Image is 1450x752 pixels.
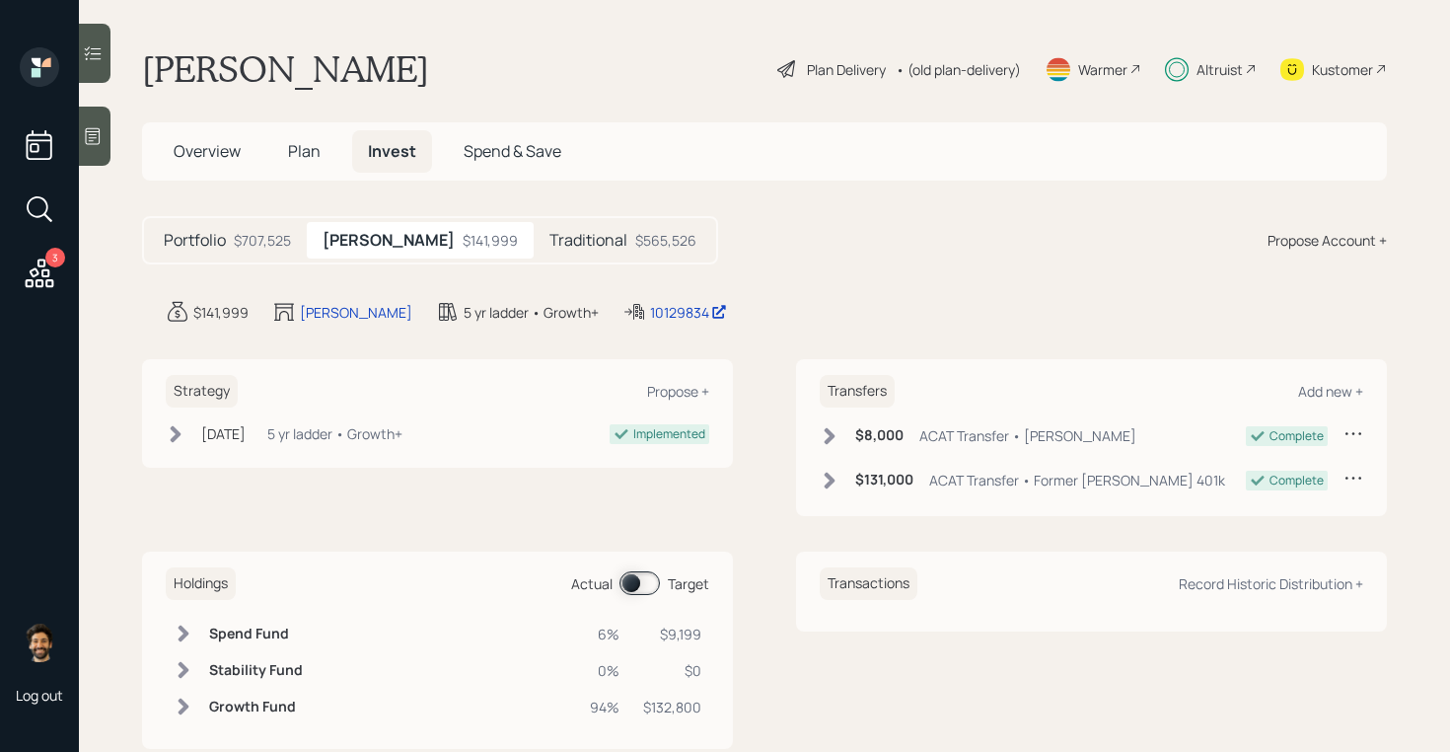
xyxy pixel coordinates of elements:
div: Altruist [1196,59,1243,80]
span: Overview [174,140,241,162]
h6: Strategy [166,375,238,408]
h6: Stability Fund [209,662,303,679]
div: ACAT Transfer • [PERSON_NAME] [919,425,1136,446]
div: Actual [571,573,613,594]
div: 10129834 [650,302,727,323]
div: [PERSON_NAME] [300,302,412,323]
div: 3 [45,248,65,267]
h6: Transfers [820,375,895,408]
div: $9,199 [643,624,701,644]
div: Plan Delivery [807,59,886,80]
div: $141,999 [463,230,518,251]
span: Plan [288,140,321,162]
div: Add new + [1298,382,1363,401]
h6: $8,000 [855,427,904,444]
div: Log out [16,686,63,705]
div: 5 yr ladder • Growth+ [267,423,402,444]
div: Kustomer [1312,59,1373,80]
h6: Transactions [820,567,917,600]
div: $707,525 [234,230,291,251]
div: Complete [1269,472,1324,489]
div: • (old plan-delivery) [896,59,1021,80]
h5: Traditional [549,231,627,250]
div: Complete [1269,427,1324,445]
span: Spend & Save [464,140,561,162]
div: $132,800 [643,697,701,717]
div: $141,999 [193,302,249,323]
div: 94% [590,697,619,717]
div: Propose + [647,382,709,401]
div: Propose Account + [1268,230,1387,251]
h1: [PERSON_NAME] [142,47,429,91]
h6: Spend Fund [209,626,303,642]
div: $565,526 [635,230,696,251]
div: Record Historic Distribution + [1179,574,1363,593]
h6: Holdings [166,567,236,600]
div: 6% [590,624,619,644]
h5: [PERSON_NAME] [323,231,455,250]
img: eric-schwartz-headshot.png [20,623,59,662]
div: $0 [643,660,701,681]
div: [DATE] [201,423,246,444]
div: 5 yr ladder • Growth+ [464,302,599,323]
div: ACAT Transfer • Former [PERSON_NAME] 401k [929,470,1225,490]
div: 0% [590,660,619,681]
div: Warmer [1078,59,1127,80]
h6: Growth Fund [209,699,303,715]
div: Target [668,573,709,594]
h5: Portfolio [164,231,226,250]
span: Invest [368,140,416,162]
h6: $131,000 [855,472,913,489]
div: Implemented [633,425,705,443]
